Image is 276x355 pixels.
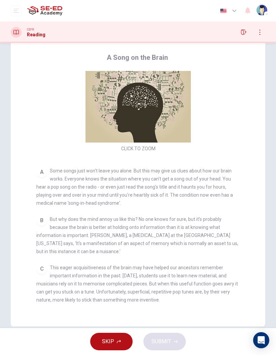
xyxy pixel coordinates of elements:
[36,216,238,254] span: But why does the mind annoy us like this? No one knows for sure, but it's probably because the br...
[219,8,228,13] img: en
[36,167,47,177] div: A
[36,215,47,226] div: B
[36,264,47,274] div: C
[253,332,269,348] div: Open Intercom Messenger
[27,27,34,32] span: CEFR
[107,52,168,63] h4: A Song on the Brain
[27,32,45,37] h1: Reading
[90,333,133,350] button: SKIP
[27,4,62,17] img: SE-ED Academy logo
[102,337,114,346] span: SKIP
[11,5,22,16] button: open mobile menu
[256,5,267,15] img: Profile picture
[36,265,238,303] span: This eager acquisitiveness of the brain may have helped our ancestors remember important informat...
[36,168,233,206] span: Some songs just won't leave you alone. But this may give us clues about how our brain works. Ever...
